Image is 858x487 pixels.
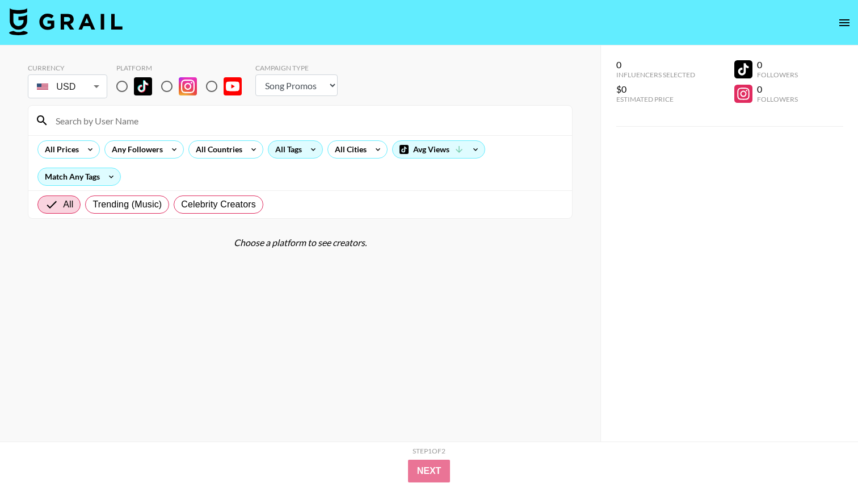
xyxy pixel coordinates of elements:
[616,59,695,70] div: 0
[757,59,798,70] div: 0
[179,77,197,95] img: Instagram
[328,141,369,158] div: All Cities
[38,168,120,185] div: Match Any Tags
[616,95,695,103] div: Estimated Price
[189,141,245,158] div: All Countries
[757,95,798,103] div: Followers
[38,141,81,158] div: All Prices
[9,8,123,35] img: Grail Talent
[134,77,152,95] img: TikTok
[616,70,695,79] div: Influencers Selected
[105,141,165,158] div: Any Followers
[616,84,695,95] div: $0
[255,64,338,72] div: Campaign Type
[116,64,251,72] div: Platform
[28,237,573,248] div: Choose a platform to see creators.
[268,141,304,158] div: All Tags
[413,447,445,455] div: Step 1 of 2
[833,11,856,34] button: open drawer
[30,77,105,97] div: USD
[801,430,844,473] iframe: Drift Widget Chat Controller
[63,198,73,211] span: All
[28,64,107,72] div: Currency
[757,84,798,95] div: 0
[92,198,162,211] span: Trending (Music)
[181,198,256,211] span: Celebrity Creators
[49,111,565,130] input: Search by User Name
[408,460,451,482] button: Next
[757,70,798,79] div: Followers
[224,77,242,95] img: YouTube
[393,141,485,158] div: Avg Views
